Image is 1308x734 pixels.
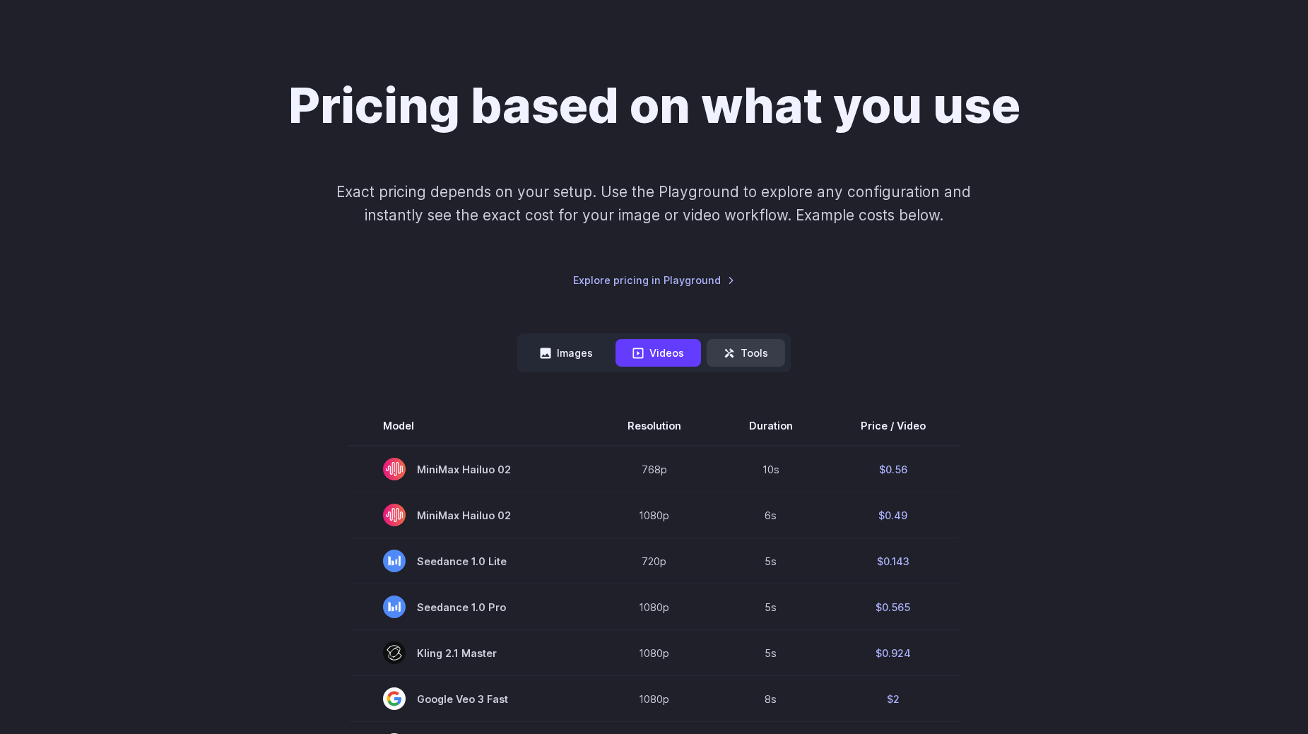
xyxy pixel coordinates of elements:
td: 1080p [594,630,715,676]
th: Model [349,406,594,446]
h1: Pricing based on what you use [288,76,1020,135]
td: $0.565 [827,584,960,630]
th: Price / Video [827,406,960,446]
td: 720p [594,538,715,584]
span: Seedance 1.0 Pro [383,596,560,618]
td: 8s [715,676,827,722]
span: MiniMax Hailuo 02 [383,458,560,480]
td: 1080p [594,492,715,538]
th: Duration [715,406,827,446]
td: 5s [715,584,827,630]
th: Resolution [594,406,715,446]
td: 1080p [594,584,715,630]
td: 1080p [594,676,715,722]
td: 5s [715,630,827,676]
td: $0.924 [827,630,960,676]
button: Videos [615,339,701,367]
td: 5s [715,538,827,584]
span: Seedance 1.0 Lite [383,550,560,572]
button: Images [523,339,610,367]
td: 768p [594,446,715,492]
a: Explore pricing in Playground [573,272,735,288]
span: MiniMax Hailuo 02 [383,504,560,526]
td: $0.49 [827,492,960,538]
p: Exact pricing depends on your setup. Use the Playground to explore any configuration and instantl... [310,180,998,227]
td: 10s [715,446,827,492]
td: 6s [715,492,827,538]
span: Kling 2.1 Master [383,641,560,664]
td: $0.56 [827,446,960,492]
td: $2 [827,676,960,722]
button: Tools [707,339,785,367]
span: Google Veo 3 Fast [383,687,560,710]
td: $0.143 [827,538,960,584]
